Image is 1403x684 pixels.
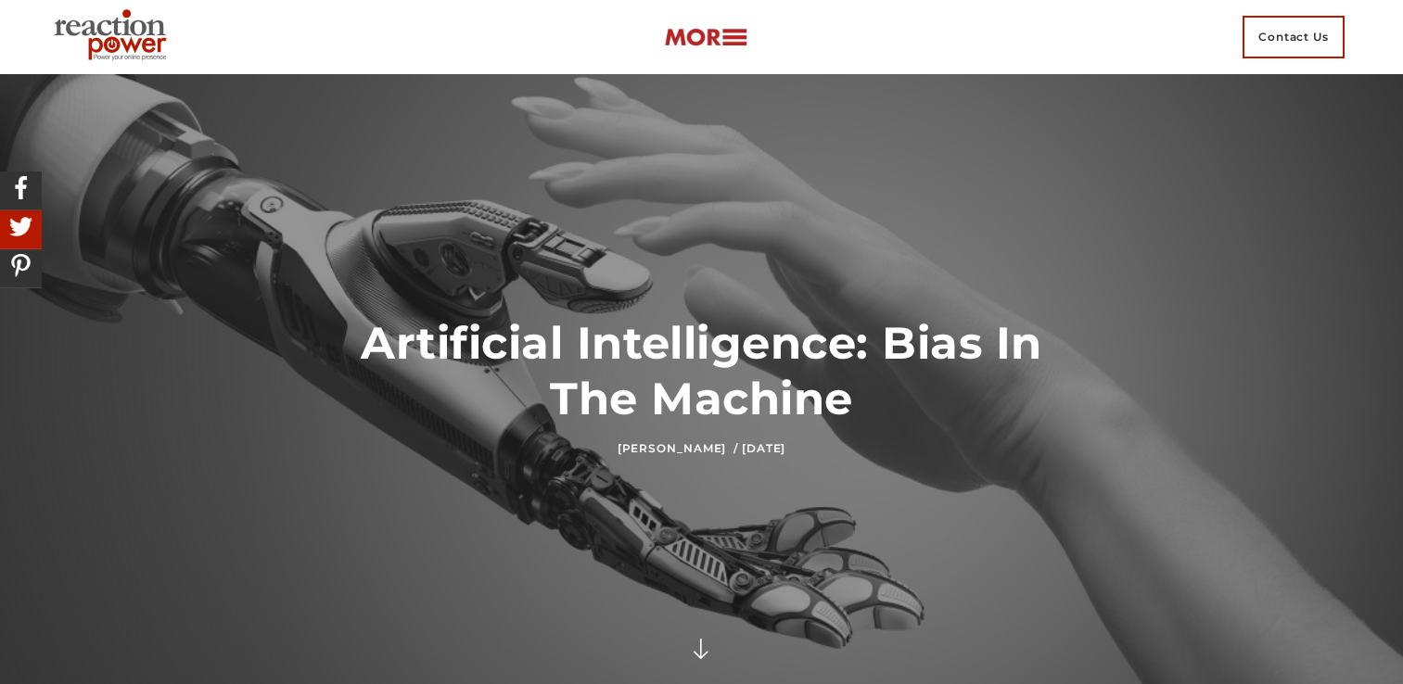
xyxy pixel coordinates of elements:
[1243,16,1345,58] span: Contact Us
[313,315,1090,426] h1: Artificial Intelligence: Bias In The Machine
[664,27,747,48] img: more-btn.png
[5,210,37,243] img: Share On Twitter
[618,441,738,455] a: [PERSON_NAME] /
[742,441,785,455] time: [DATE]
[5,171,37,204] img: Share On Facebook
[5,249,37,282] img: Share On Pinterest
[46,4,181,70] img: Executive Branding | Personal Branding Agency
